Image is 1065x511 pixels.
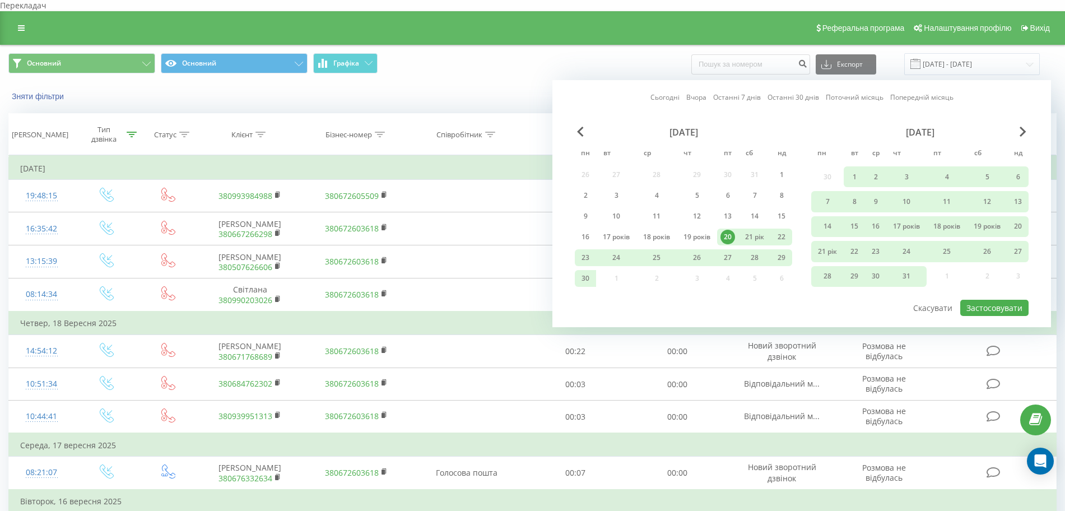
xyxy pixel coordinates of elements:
div: чт 26 червня 2025 р. [677,249,717,266]
abbr: неділя [773,146,790,162]
abbr: вівторок [598,146,615,162]
div: чт 3 липня 2025 р. [886,166,927,187]
button: Графіка [313,53,378,73]
a: 380667266298 [218,229,272,239]
font: Основний [27,58,61,68]
font: сб [746,148,753,157]
font: ср [644,148,651,157]
font: [PERSON_NAME] [218,219,281,229]
font: Вчора [686,92,706,102]
font: 3 [905,172,909,182]
font: 10 [612,211,620,221]
font: 00:00 [667,346,687,356]
abbr: неділя [1010,146,1026,162]
font: Зняти фільтри [12,92,64,101]
div: Пт 11 липня 2025 р. [927,191,967,212]
font: 15 [778,211,785,221]
font: [PERSON_NAME] [218,341,281,351]
font: 21 рік [818,247,837,256]
span: Попередній місяць [577,127,584,137]
font: 18 років [933,221,960,231]
a: 380672603618 [325,467,379,478]
div: вт 10 червня 2025 р. [596,208,636,225]
font: 00:00 [667,379,687,389]
font: 13:15:39 [26,256,57,266]
a: 380672605509 [325,191,379,201]
font: 30 [872,271,880,281]
div: Пт 20 червня 2025 р. [717,229,738,245]
font: Експорт [837,59,863,69]
abbr: середа [867,146,884,162]
font: 13 [1014,197,1022,206]
div: 29 липня 2025 р. [844,266,865,287]
font: Статус [154,129,176,140]
a: 380672603618 [325,256,379,267]
font: 10:51:34 [26,378,57,389]
font: Основний [182,58,216,68]
div: Пт 6 червня 2025 р. [717,187,738,204]
div: Пн 2 червня 2025 р. [575,187,596,204]
font: Середа, 17 вересня 2025 [20,440,116,450]
font: Вихід [1030,24,1050,32]
div: 25 червня 2025 р. [636,249,677,266]
div: та 15 червня 2025 року. [771,208,792,225]
div: сб 21 червня 2025 р. [738,229,771,245]
font: 08:21:07 [26,467,57,477]
button: Зняти фільтри [8,91,69,101]
a: 380990203026 [218,295,272,305]
font: Відповідальний м... [744,378,820,389]
a: 380671768689 [218,351,272,362]
a: Налаштування профілю [908,11,1015,45]
font: Скасувати [913,303,952,313]
font: Налаштування профілю [924,24,1011,32]
font: 19 років [974,221,1001,231]
font: 13 [724,211,732,221]
a: 380672603618 [325,378,379,389]
a: 380672603618 [325,346,379,356]
font: пн [817,148,826,157]
font: 00:00 [667,468,687,479]
a: 380939951313 [218,411,272,421]
font: 5 [985,172,989,182]
font: 14 [751,211,759,221]
font: Сьогодні [650,92,680,102]
div: нд 1 червня 2025 р. [771,166,792,183]
div: та 8 червня 2025 року. [771,187,792,204]
font: 9 [874,197,878,206]
abbr: субота [969,146,986,162]
font: Четвер, 18 Вересня 2025 [20,318,117,329]
div: ср 18 черв 2025 р. [636,229,677,245]
font: Графіка [333,58,359,68]
div: чт 12 червня 2025 р. [677,208,717,225]
font: 7 [826,197,830,206]
font: 6 [1016,172,1020,182]
font: [PERSON_NAME] [12,129,68,140]
font: 3 [615,191,618,200]
font: 28 [751,253,759,262]
font: 16 [872,221,880,231]
font: 14:54:12 [26,345,57,356]
font: 31 [903,271,910,281]
a: 380672603618 [325,289,379,300]
div: сб 14 червня 2025 р. [738,208,771,225]
a: 380672603618 [325,223,379,234]
font: Бізнес-номер [325,129,372,140]
font: Розмова не відбулась [862,341,906,361]
font: пт [724,148,732,157]
a: 380993984988 [218,191,272,201]
font: 27 [1014,247,1022,256]
abbr: четвер [679,146,696,162]
font: Клієнт [231,129,253,140]
font: 17 років [893,221,920,231]
button: Основний [8,53,155,73]
div: Сб 19 липня 2025 р. [967,216,1007,237]
font: 24 [903,247,910,256]
font: Тип дзвінка [91,124,117,144]
abbr: понеділок [577,146,594,162]
font: 17 років [603,232,630,241]
div: Пт 13 червня 2025 р. [717,208,738,225]
div: 24 червня 2025 р. [596,249,636,266]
